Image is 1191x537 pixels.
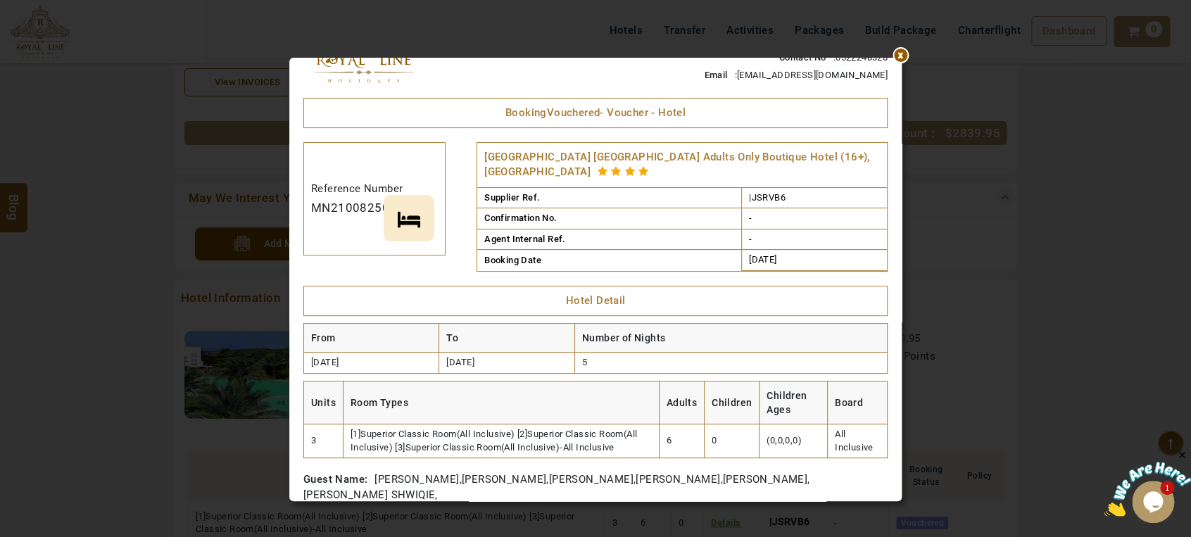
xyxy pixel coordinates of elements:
[477,250,741,271] td: Booking Date
[529,49,888,66] li: :
[446,357,474,367] span: [DATE]
[477,208,741,229] td: Confirmation No.
[439,324,574,353] th: To
[749,254,776,265] span: [DATE]
[374,473,462,486] span: [PERSON_NAME],
[749,234,752,244] span: -
[566,294,626,307] span: Hotel Detail
[737,70,888,80] span: [EMAIL_ADDRESS][DOMAIN_NAME]
[697,70,734,80] span: Email
[836,52,888,63] span: 0522248328
[311,201,419,215] span: MN210082500067
[304,381,344,424] th: Units
[547,106,600,119] span: Vouchered
[760,381,828,424] th: Children Ages
[582,357,587,367] span: 5
[304,324,439,353] th: From
[659,381,704,424] th: Adults
[311,357,339,367] span: [DATE]
[1104,449,1191,516] iframe: chat widget
[636,473,723,486] span: [PERSON_NAME],
[667,435,672,446] span: 6
[529,66,888,84] li: :
[835,429,874,453] span: All Inclusive
[704,381,759,424] th: Children
[484,151,870,178] span: [GEOGRAPHIC_DATA] [GEOGRAPHIC_DATA] Adults Only Boutique Hotel (16+), [GEOGRAPHIC_DATA]
[772,52,833,63] span: Contact No
[398,208,420,231] img: bed.png
[749,213,752,223] span: -
[549,473,636,486] span: [PERSON_NAME],
[303,98,888,128] td: Booking - Voucher - Hotel
[484,234,566,244] span: Agent Internal Ref.
[344,381,660,424] th: Room Types
[351,429,637,453] span: [1]Superior Classic Room(All Inclusive) [2]Superior Classic Room(All Inclusive) [3]Superior Class...
[303,473,365,486] span: Guest Name
[574,324,887,353] th: Number of Nights
[303,488,438,501] span: [PERSON_NAME] SHWIQIE,
[304,424,344,458] td: 3
[712,435,717,446] span: 0
[311,182,403,195] span: Reference Number
[303,472,888,503] td: :
[828,381,888,424] th: Board
[723,473,810,486] span: [PERSON_NAME],
[477,187,741,208] td: Supplier Ref.
[767,435,802,446] span: (0,0,0,0)
[462,473,549,486] span: [PERSON_NAME],
[749,192,786,203] span: |JSRVB6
